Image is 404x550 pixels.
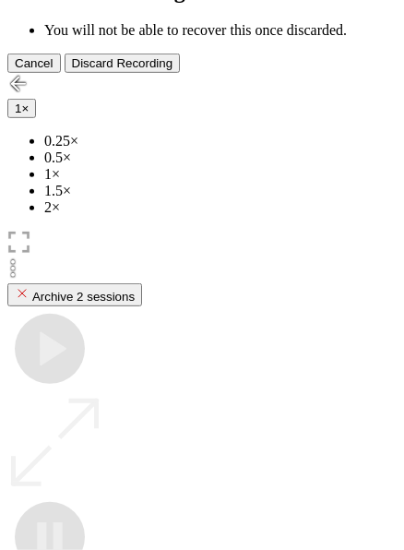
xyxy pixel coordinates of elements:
button: 1× [7,99,36,118]
button: Cancel [7,54,61,73]
button: Discard Recording [65,54,181,73]
li: 1.5× [44,183,397,199]
li: 0.25× [44,133,397,149]
li: 1× [44,166,397,183]
div: Archive 2 sessions [15,286,135,304]
li: You will not be able to recover this once discarded. [44,22,397,39]
li: 0.5× [44,149,397,166]
li: 2× [44,199,397,216]
button: Archive 2 sessions [7,283,142,306]
span: 1 [15,102,21,115]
